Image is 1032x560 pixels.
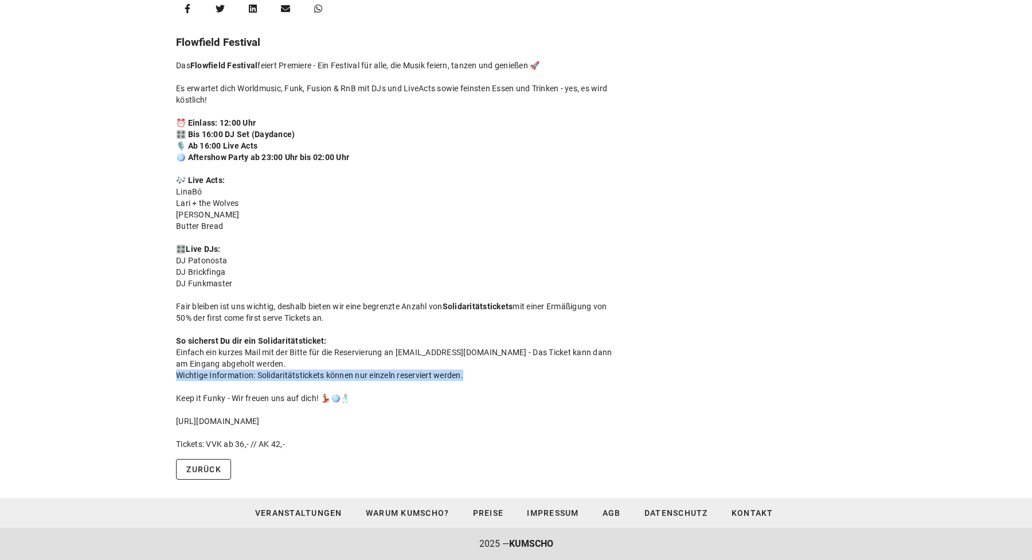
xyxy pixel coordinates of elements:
span: Kontakt [731,508,773,518]
a: Datenschutz [635,503,717,523]
a: Kontakt [722,503,783,523]
b: So sicherst Du dir ein Solidaritätsticket: [176,336,327,345]
a: Impressum [517,503,588,523]
b: Flowfield Festival [190,61,258,70]
b: Solidaritätstickets [443,302,513,311]
h3: Flowfield Festival [176,34,619,50]
b: Live DJs: [186,244,220,254]
a: Preise [463,503,513,523]
div: Das feiert Premiere - Ein Festival für alle, die Musik feiern, tanzen und genießen 🚀 Es erwartet ... [176,60,619,450]
span: Impressum [526,508,579,518]
a: Veranstaltungen [245,503,351,523]
a: AGB [593,503,630,523]
a: Warum KUMSCHO? [356,503,459,523]
b: ⏰ Einlass: 12:00 Uhr 🎛️ Bis 16:00 DJ Set (Daydance) 🎙️ Ab 16:00 Live Acts 🪩 Aftershow Party ab 23... [176,118,349,185]
span: AGB [602,508,621,518]
span: Warum KUMSCHO? [365,508,449,518]
span: Veranstaltungen [255,508,342,518]
span: zurück [186,465,221,474]
strong: KUMSCHO [509,538,553,549]
a: zurück [176,459,231,480]
span: Preise [472,508,503,518]
span: Datenschutz [644,508,708,518]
